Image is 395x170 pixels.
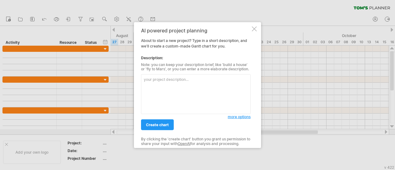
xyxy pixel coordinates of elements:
[141,55,251,60] div: Description:
[178,141,190,146] a: OpenAI
[146,122,169,127] span: create chart
[141,27,251,143] div: About to start a new project? Type in a short description, and we'll create a custom-made Gantt c...
[141,119,174,130] a: create chart
[141,27,251,33] div: AI powered project planning
[228,114,251,120] a: more options
[141,137,251,146] div: By clicking the 'create chart' button you grant us permission to share your input with for analys...
[228,114,251,119] span: more options
[141,62,251,71] div: Note: you can keep your description brief, like 'build a house' or 'fly to Mars', or you can ente...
